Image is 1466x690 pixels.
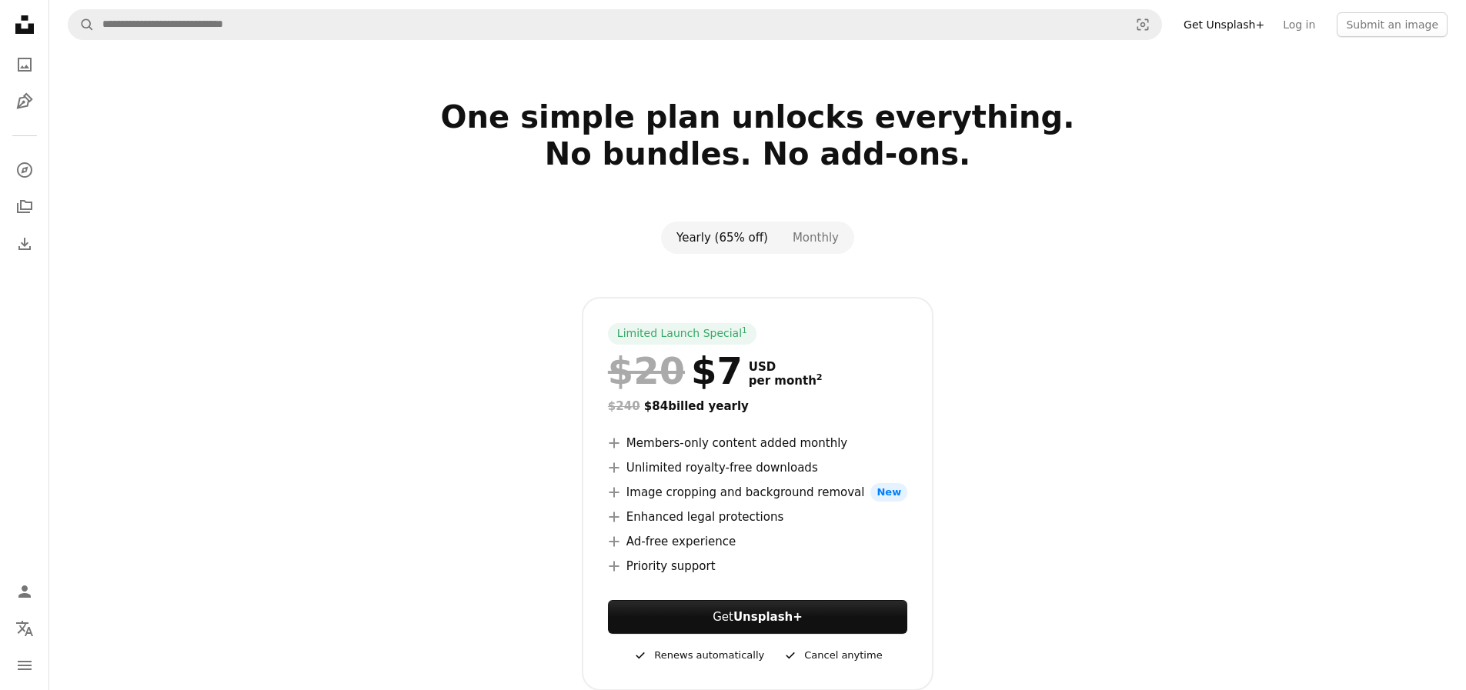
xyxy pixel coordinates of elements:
a: Explore [9,155,40,185]
a: Download History [9,228,40,259]
a: 1 [739,326,750,342]
h2: One simple plan unlocks everything. No bundles. No add-ons. [262,98,1254,209]
button: Language [9,613,40,644]
li: Members-only content added monthly [608,434,907,452]
div: Cancel anytime [783,646,882,665]
span: $20 [608,351,685,391]
span: per month [749,374,823,388]
li: Priority support [608,557,907,575]
div: $84 billed yearly [608,397,907,415]
button: GetUnsplash+ [608,600,907,634]
a: Log in [1274,12,1324,37]
strong: Unsplash+ [733,610,803,624]
form: Find visuals sitewide [68,9,1162,40]
li: Unlimited royalty-free downloads [608,458,907,477]
sup: 2 [816,372,823,382]
li: Enhanced legal protections [608,508,907,526]
a: Home — Unsplash [9,9,40,43]
sup: 1 [742,325,747,335]
a: Get Unsplash+ [1174,12,1274,37]
a: Illustrations [9,86,40,117]
button: Visual search [1124,10,1161,39]
div: $7 [608,351,743,391]
button: Search Unsplash [68,10,95,39]
span: New [870,483,907,502]
button: Submit an image [1337,12,1448,37]
button: Menu [9,650,40,681]
a: Log in / Sign up [9,576,40,607]
li: Image cropping and background removal [608,483,907,502]
li: Ad-free experience [608,532,907,551]
a: Photos [9,49,40,80]
span: USD [749,360,823,374]
a: 2 [813,374,826,388]
div: Renews automatically [633,646,764,665]
div: Limited Launch Special [608,323,756,345]
span: $240 [608,399,640,413]
a: Collections [9,192,40,222]
button: Yearly (65% off) [664,225,780,251]
button: Monthly [780,225,851,251]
